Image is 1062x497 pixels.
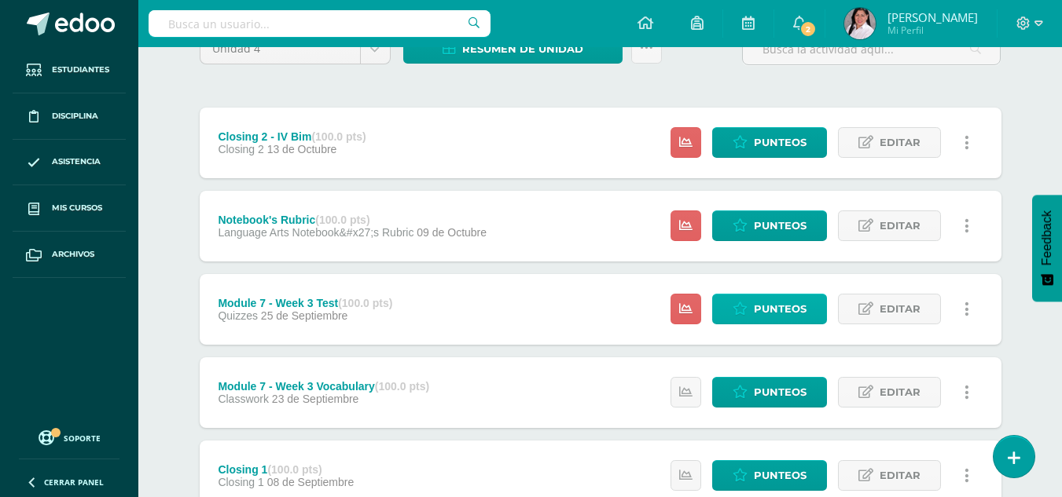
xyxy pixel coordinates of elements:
button: Feedback - Mostrar encuesta [1032,195,1062,301]
span: 2 [799,20,817,38]
span: Unidad 4 [212,34,348,64]
span: Classwork [218,393,269,405]
span: Editar [880,378,921,407]
a: Disciplina [13,93,126,140]
a: Punteos [712,294,827,324]
span: Resumen de unidad [462,35,583,64]
span: Editar [880,128,921,157]
a: Estudiantes [13,47,126,93]
strong: (100.0 pts) [375,380,429,393]
span: Archivos [52,248,94,261]
a: Mis cursos [13,185,126,232]
span: Punteos [754,294,807,323]
a: Resumen de unidad [403,33,623,64]
a: Punteos [712,127,827,158]
span: Punteos [754,378,807,407]
span: Soporte [64,433,101,444]
input: Busca la actividad aquí... [743,34,1000,64]
div: Closing 1 [218,463,354,476]
div: Notebook's Rubric [218,214,487,226]
span: 13 de Octubre [267,143,337,155]
input: Busca un usuario... [149,10,491,37]
a: Asistencia [13,140,126,186]
span: Editar [880,461,921,490]
span: Estudiantes [52,64,109,76]
img: 8913a5ad6e113651d596bf9bf807ce8d.png [844,8,876,39]
span: Language Arts Notebook&#x27;s Rubric [218,226,413,239]
a: Punteos [712,210,827,241]
div: Module 7 - Week 3 Test [218,297,392,309]
span: Editar [880,211,921,240]
strong: (100.0 pts) [267,463,322,476]
span: 23 de Septiembre [272,393,359,405]
span: Punteos [754,461,807,490]
strong: (100.0 pts) [315,214,369,226]
a: Soporte [19,426,119,448]
span: [PERSON_NAME] [887,9,978,25]
a: Unidad 4 [200,34,390,64]
div: Closing 2 - IV Bim [218,130,366,143]
span: Mis cursos [52,202,102,214]
span: Disciplina [52,110,98,122]
span: Asistencia [52,155,101,168]
span: Quizzes [218,309,258,322]
span: Punteos [754,128,807,157]
a: Archivos [13,232,126,278]
span: 09 de Octubre [417,226,487,239]
a: Punteos [712,460,827,491]
span: Closing 1 [218,476,263,488]
span: Feedback [1040,210,1054,265]
strong: (100.0 pts) [311,130,366,143]
span: Punteos [754,211,807,240]
strong: (100.0 pts) [338,297,392,309]
span: Closing 2 [218,143,263,155]
span: 08 de Septiembre [267,476,355,488]
a: Punteos [712,377,827,407]
span: Mi Perfil [887,24,978,37]
span: 25 de Septiembre [261,309,348,322]
div: Module 7 - Week 3 Vocabulary [218,380,429,393]
span: Cerrar panel [44,477,104,488]
span: Editar [880,294,921,323]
